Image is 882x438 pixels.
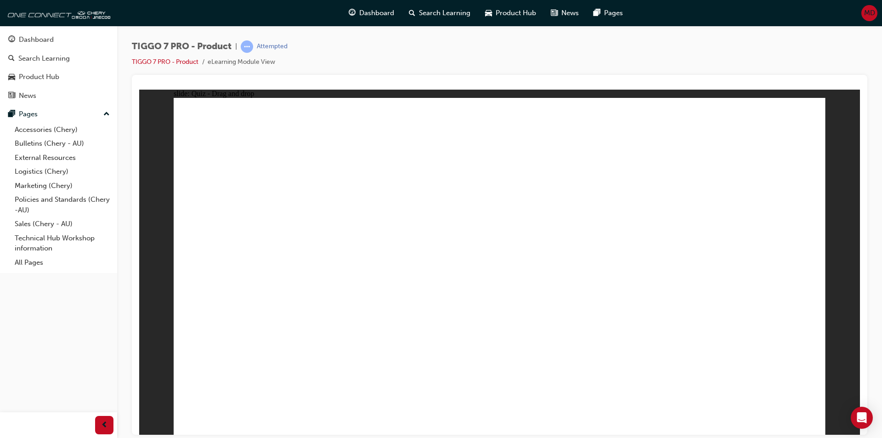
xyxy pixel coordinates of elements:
[8,55,15,63] span: search-icon
[851,407,873,429] div: Open Intercom Messenger
[349,7,356,19] span: guage-icon
[4,29,113,106] button: DashboardSearch LearningProduct HubNews
[586,4,630,23] a: pages-iconPages
[4,106,113,123] button: Pages
[594,7,600,19] span: pages-icon
[4,87,113,104] a: News
[257,42,288,51] div: Attempted
[11,151,113,165] a: External Resources
[11,193,113,217] a: Policies and Standards (Chery -AU)
[19,109,38,119] div: Pages
[8,73,15,81] span: car-icon
[132,41,232,52] span: TIGGO 7 PRO - Product
[496,8,536,18] span: Product Hub
[103,108,110,120] span: up-icon
[5,4,110,22] img: oneconnect
[4,31,113,48] a: Dashboard
[401,4,478,23] a: search-iconSearch Learning
[604,8,623,18] span: Pages
[18,53,70,64] div: Search Learning
[4,50,113,67] a: Search Learning
[11,179,113,193] a: Marketing (Chery)
[561,8,579,18] span: News
[8,36,15,44] span: guage-icon
[4,68,113,85] a: Product Hub
[341,4,401,23] a: guage-iconDashboard
[132,58,198,66] a: TIGGO 7 PRO - Product
[485,7,492,19] span: car-icon
[551,7,558,19] span: news-icon
[8,110,15,119] span: pages-icon
[19,72,59,82] div: Product Hub
[543,4,586,23] a: news-iconNews
[478,4,543,23] a: car-iconProduct Hub
[101,420,108,431] span: prev-icon
[11,256,113,270] a: All Pages
[11,137,113,151] a: Bulletins (Chery - AU)
[11,165,113,179] a: Logistics (Chery)
[19,91,36,101] div: News
[19,34,54,45] div: Dashboard
[8,92,15,100] span: news-icon
[359,8,394,18] span: Dashboard
[11,217,113,231] a: Sales (Chery - AU)
[11,231,113,256] a: Technical Hub Workshop information
[409,7,415,19] span: search-icon
[235,41,237,52] span: |
[241,40,253,53] span: learningRecordVerb_ATTEMPT-icon
[11,123,113,137] a: Accessories (Chery)
[864,8,875,18] span: MD
[419,8,470,18] span: Search Learning
[208,57,275,68] li: eLearning Module View
[861,5,877,21] button: MD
